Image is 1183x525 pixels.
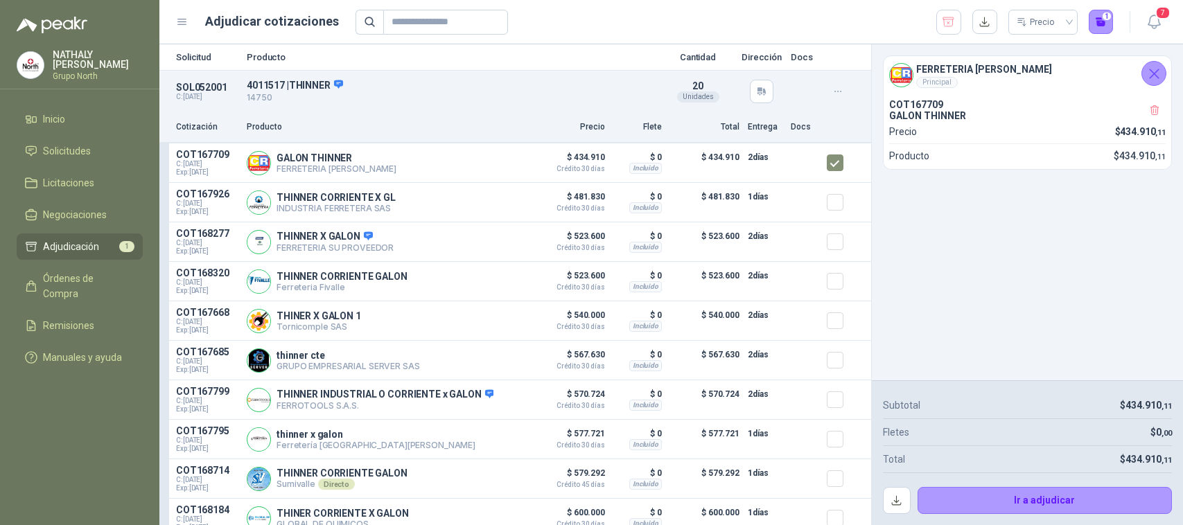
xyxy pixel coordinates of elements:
[277,361,420,371] p: GRUPO EMPRESARIAL SERVER SAS
[176,318,238,326] span: C: [DATE]
[748,121,782,134] p: Entrega
[247,79,655,91] p: 4011517 | THINNER
[890,64,913,87] img: Company Logo
[176,160,238,168] span: C: [DATE]
[43,350,122,365] span: Manuales y ayuda
[613,425,662,442] p: $ 0
[176,228,238,239] p: COT168277
[277,321,361,332] p: Tornicomple SAS
[176,476,238,484] span: C: [DATE]
[176,208,238,216] span: Exp: [DATE]
[536,244,605,251] span: Crédito 30 días
[613,386,662,402] p: $ 0
[1120,398,1172,413] p: $
[176,287,238,295] span: Exp: [DATE]
[277,440,475,450] p: Ferretería [GEOGRAPHIC_DATA][PERSON_NAME]
[43,143,91,159] span: Solicitudes
[670,386,739,413] p: $ 570.724
[247,53,655,62] p: Producto
[176,515,238,524] span: C: [DATE]
[536,346,605,370] p: $ 567.630
[1125,400,1172,411] span: 434.910
[629,321,662,332] div: Incluido
[247,349,270,372] img: Company Logo
[277,479,408,490] p: Sumivalle
[17,233,143,260] a: Adjudicación1
[1162,402,1172,411] span: ,11
[277,271,408,282] p: THINNER CORRIENTE GALON
[791,121,818,134] p: Docs
[17,170,143,196] a: Licitaciones
[536,442,605,449] span: Crédito 30 días
[670,228,739,256] p: $ 523.600
[176,267,238,278] p: COT168320
[629,400,662,411] div: Incluido
[1119,150,1166,161] span: 434.910
[176,247,238,256] span: Exp: [DATE]
[277,468,408,479] p: THINNER CORRIENTE GALON
[748,346,782,363] p: 2 días
[318,479,355,490] div: Directo
[176,149,238,160] p: COT167709
[670,465,739,492] p: $ 579.292
[176,484,238,492] span: Exp: [DATE]
[176,188,238,199] p: COT167926
[176,357,238,366] span: C: [DATE]
[889,99,1166,110] p: COT167709
[176,445,238,453] span: Exp: [DATE]
[247,121,527,134] p: Producto
[277,163,396,174] p: FERRETERIA [PERSON_NAME]
[536,481,605,488] span: Crédito 45 días
[748,228,782,244] p: 2 días
[176,465,238,476] p: COT168714
[43,318,94,333] span: Remisiones
[277,429,475,440] p: thinner x galon
[1115,124,1166,139] p: $
[247,310,270,332] img: Company Logo
[277,350,420,361] p: thinner cte
[670,121,739,134] p: Total
[629,163,662,174] div: Incluido
[791,53,818,62] p: Docs
[1155,152,1166,161] span: ,11
[748,267,782,284] p: 2 días
[43,239,99,254] span: Adjudicación
[536,205,605,212] span: Crédito 30 días
[916,62,1052,77] h4: FERRETERIA [PERSON_NAME]
[629,360,662,371] div: Incluido
[536,425,605,449] p: $ 577.721
[613,228,662,244] p: $ 0
[613,121,662,134] p: Flete
[176,199,238,208] span: C: [DATE]
[53,72,143,80] p: Grupo North
[247,428,270,451] img: Company Logo
[1120,452,1172,467] p: $
[277,192,396,203] p: THINNER CORRIENTE X GL
[536,267,605,291] p: $ 523.600
[536,465,605,488] p: $ 579.292
[43,175,94,190] span: Licitaciones
[17,52,44,78] img: Company Logo
[277,242,394,253] p: FERRETERIA SU PROVEEDOR
[629,202,662,213] div: Incluido
[277,310,361,321] p: THINER X GALON 1
[205,12,339,31] h1: Adjudicar cotizaciones
[889,110,1166,121] p: GALON THINNER
[883,398,920,413] p: Subtotal
[17,312,143,339] a: Remisiones
[613,504,662,521] p: $ 0
[670,188,739,216] p: $ 481.830
[889,124,917,139] p: Precio
[1125,454,1172,465] span: 434.910
[1017,12,1057,33] div: Precio
[43,207,107,222] span: Negociaciones
[176,366,238,374] span: Exp: [DATE]
[277,282,408,292] p: Ferreteria Fivalle
[17,106,143,132] a: Inicio
[670,346,739,374] p: $ 567.630
[629,281,662,292] div: Incluido
[741,53,782,62] p: Dirección
[176,168,238,177] span: Exp: [DATE]
[748,465,782,481] p: 1 días
[748,386,782,402] p: 2 días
